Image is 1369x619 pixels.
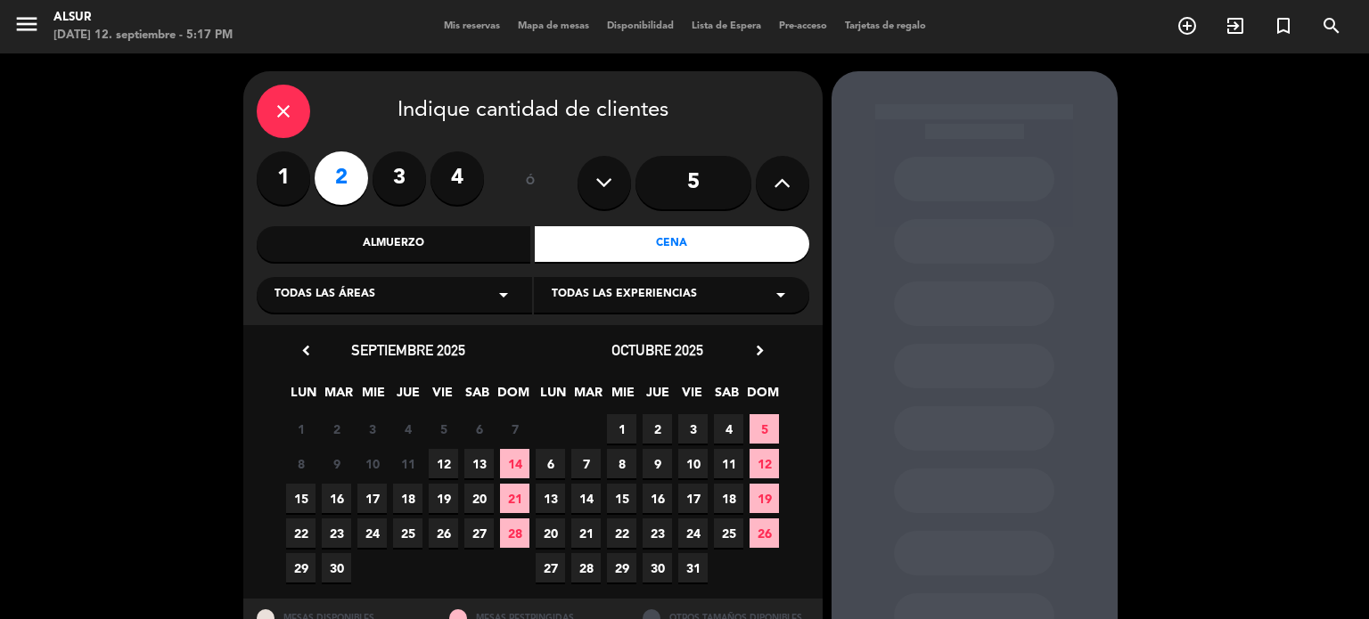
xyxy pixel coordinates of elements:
[322,518,351,548] span: 23
[607,449,636,478] span: 8
[607,414,636,444] span: 1
[357,449,387,478] span: 10
[714,484,743,513] span: 18
[464,449,494,478] span: 13
[712,382,742,411] span: SAB
[1176,15,1198,37] i: add_circle_outline
[357,518,387,548] span: 24
[643,484,672,513] span: 16
[502,151,560,214] div: ó
[750,484,779,513] span: 19
[536,484,565,513] span: 13
[322,414,351,444] span: 2
[273,101,294,122] i: close
[429,518,458,548] span: 26
[435,21,509,31] span: Mis reservas
[747,382,776,411] span: DOM
[289,382,318,411] span: LUN
[357,484,387,513] span: 17
[500,518,529,548] span: 28
[286,414,316,444] span: 1
[571,449,601,478] span: 7
[750,518,779,548] span: 26
[536,553,565,582] span: 27
[608,382,637,411] span: MIE
[714,518,743,548] span: 25
[750,449,779,478] span: 12
[322,553,351,582] span: 30
[678,484,708,513] span: 17
[322,449,351,478] span: 9
[393,484,422,513] span: 18
[750,414,779,444] span: 5
[571,553,601,582] span: 28
[500,414,529,444] span: 7
[373,151,426,205] label: 3
[770,284,791,305] i: arrow_drop_down
[464,484,494,513] span: 20
[611,341,703,359] span: octubre 2025
[297,341,316,360] i: chevron_left
[286,449,316,478] span: 8
[286,484,316,513] span: 15
[430,151,484,205] label: 4
[13,11,40,44] button: menu
[493,284,514,305] i: arrow_drop_down
[643,553,672,582] span: 30
[393,382,422,411] span: JUE
[678,414,708,444] span: 3
[678,553,708,582] span: 31
[257,85,809,138] div: Indique cantidad de clientes
[257,226,531,262] div: Almuerzo
[643,382,672,411] span: JUE
[393,414,422,444] span: 4
[500,449,529,478] span: 14
[573,382,603,411] span: MAR
[463,382,492,411] span: SAB
[678,518,708,548] span: 24
[509,21,598,31] span: Mapa de mesas
[500,484,529,513] span: 21
[571,484,601,513] span: 14
[536,449,565,478] span: 6
[607,553,636,582] span: 29
[536,518,565,548] span: 20
[1321,15,1342,37] i: search
[643,518,672,548] span: 23
[598,21,683,31] span: Disponibilidad
[428,382,457,411] span: VIE
[393,449,422,478] span: 11
[714,414,743,444] span: 4
[53,27,233,45] div: [DATE] 12. septiembre - 5:17 PM
[643,414,672,444] span: 2
[275,286,375,304] span: Todas las áreas
[714,449,743,478] span: 11
[538,382,568,411] span: LUN
[836,21,935,31] span: Tarjetas de regalo
[750,341,769,360] i: chevron_right
[770,21,836,31] span: Pre-acceso
[53,9,233,27] div: Alsur
[13,11,40,37] i: menu
[351,341,465,359] span: septiembre 2025
[571,518,601,548] span: 21
[393,518,422,548] span: 25
[464,518,494,548] span: 27
[677,382,707,411] span: VIE
[678,449,708,478] span: 10
[464,414,494,444] span: 6
[257,151,310,205] label: 1
[286,518,316,548] span: 22
[552,286,697,304] span: Todas las experiencias
[315,151,368,205] label: 2
[607,518,636,548] span: 22
[322,484,351,513] span: 16
[429,484,458,513] span: 19
[1225,15,1246,37] i: exit_to_app
[643,449,672,478] span: 9
[535,226,809,262] div: Cena
[1273,15,1294,37] i: turned_in_not
[286,553,316,582] span: 29
[358,382,388,411] span: MIE
[324,382,353,411] span: MAR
